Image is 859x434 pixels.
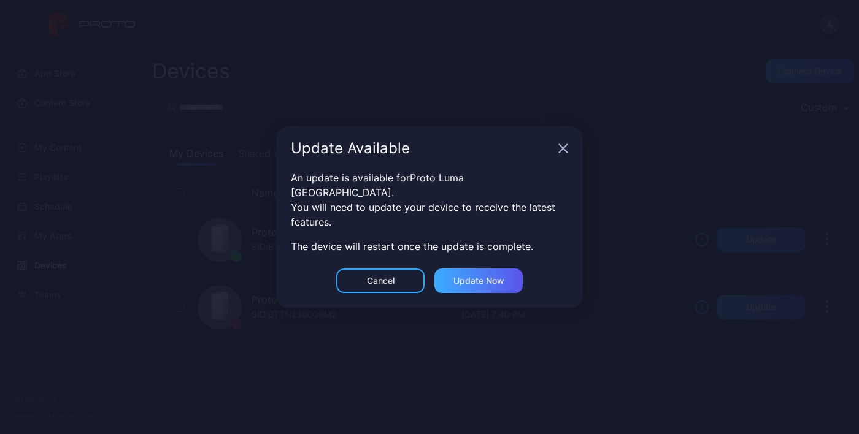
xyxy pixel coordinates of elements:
[453,276,504,286] div: Update now
[367,276,395,286] div: Cancel
[291,200,568,229] div: You will need to update your device to receive the latest features.
[291,170,568,200] div: An update is available for Proto Luma [GEOGRAPHIC_DATA] .
[434,268,523,293] button: Update now
[291,239,568,254] div: The device will restart once the update is complete.
[291,141,553,156] div: Update Available
[336,268,425,293] button: Cancel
